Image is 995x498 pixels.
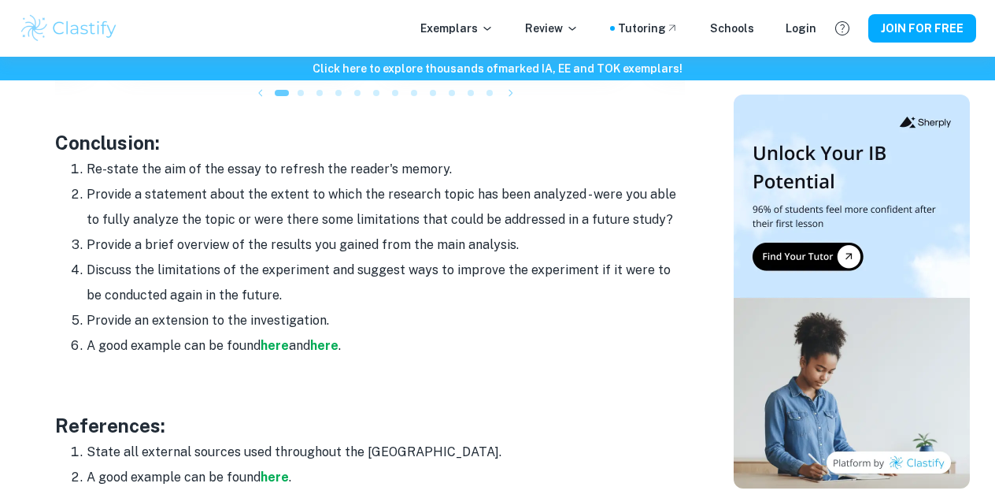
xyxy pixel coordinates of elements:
[87,333,685,359] li: A good example can be found and .
[55,128,685,157] h3: Conclusion:
[87,182,685,232] li: Provide a statement about the extent to which the research topic has been analyzed - were you abl...
[420,20,494,37] p: Exemplars
[261,470,289,485] a: here
[829,15,856,42] button: Help and Feedback
[525,20,579,37] p: Review
[734,95,970,489] img: Thumbnail
[87,440,685,465] li: State all external sources used throughout the [GEOGRAPHIC_DATA].
[87,308,685,333] li: Provide an extension to the investigation.
[55,411,685,440] h3: References:
[87,465,685,490] li: A good example can be found .
[786,20,816,37] a: Login
[87,232,685,258] li: Provide a brief overview of the results you gained from the main analysis.
[868,14,976,43] button: JOIN FOR FREE
[87,157,685,182] li: Re-state the aim of the essay to refresh the reader's memory.
[261,338,289,353] a: here
[87,258,685,308] li: Discuss the limitations of the experiment and suggest ways to improve the experiment if it were t...
[310,338,338,353] a: here
[710,20,754,37] a: Schools
[618,20,679,37] a: Tutoring
[19,13,119,44] img: Clastify logo
[3,60,992,77] h6: Click here to explore thousands of marked IA, EE and TOK exemplars !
